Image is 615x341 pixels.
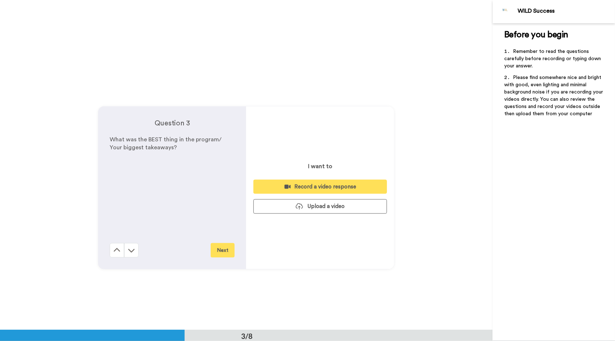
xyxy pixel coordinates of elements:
button: Record a video response [253,180,387,194]
p: I want to [308,162,332,171]
span: Remember to read the questions carefully before recording or typing down your answer. [504,49,602,68]
span: Please find somewhere nice and bright with good, even lighting and minimal background noise if yo... [504,75,605,116]
div: 3/8 [229,331,264,341]
h4: Question 3 [110,118,235,128]
button: Upload a video [253,199,387,213]
span: What was the BEST thing in the program/ Your biggest takeaways? [110,137,223,151]
div: Record a video response [259,183,381,191]
span: Before you begin [504,30,568,39]
div: WILD Success [518,8,615,14]
button: Next [211,243,235,258]
img: Profile Image [497,3,514,20]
